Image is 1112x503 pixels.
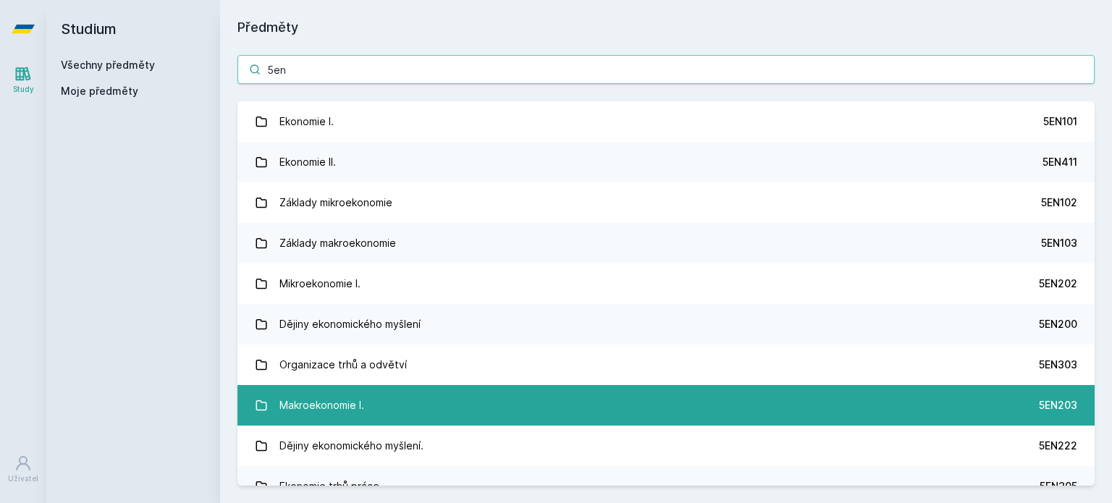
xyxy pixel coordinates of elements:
[279,391,364,420] div: Makroekonomie I.
[3,447,43,491] a: Uživatel
[61,84,138,98] span: Moje předměty
[1039,439,1077,453] div: 5EN222
[61,59,155,71] a: Všechny předměty
[279,188,392,217] div: Základy mikroekonomie
[237,304,1095,345] a: Dějiny ekonomického myšlení 5EN200
[279,472,379,501] div: Ekonomie trhů práce
[237,426,1095,466] a: Dějiny ekonomického myšlení. 5EN222
[1040,479,1077,494] div: 5EN305
[279,229,396,258] div: Základy makroekonomie
[237,55,1095,84] input: Název nebo ident předmětu…
[237,182,1095,223] a: Základy mikroekonomie 5EN102
[1043,114,1077,129] div: 5EN101
[1042,155,1077,169] div: 5EN411
[1041,236,1077,250] div: 5EN103
[279,269,361,298] div: Mikroekonomie I.
[3,58,43,102] a: Study
[1039,358,1077,372] div: 5EN303
[279,107,334,136] div: Ekonomie I.
[279,350,407,379] div: Organizace trhů a odvětví
[237,385,1095,426] a: Makroekonomie I. 5EN203
[8,473,38,484] div: Uživatel
[237,101,1095,142] a: Ekonomie I. 5EN101
[1039,276,1077,291] div: 5EN202
[279,148,336,177] div: Ekonomie II.
[237,223,1095,263] a: Základy makroekonomie 5EN103
[1039,317,1077,331] div: 5EN200
[279,431,424,460] div: Dějiny ekonomického myšlení.
[13,84,34,95] div: Study
[237,17,1095,38] h1: Předměty
[1041,195,1077,210] div: 5EN102
[279,310,421,339] div: Dějiny ekonomického myšlení
[1039,398,1077,413] div: 5EN203
[237,263,1095,304] a: Mikroekonomie I. 5EN202
[237,345,1095,385] a: Organizace trhů a odvětví 5EN303
[237,142,1095,182] a: Ekonomie II. 5EN411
